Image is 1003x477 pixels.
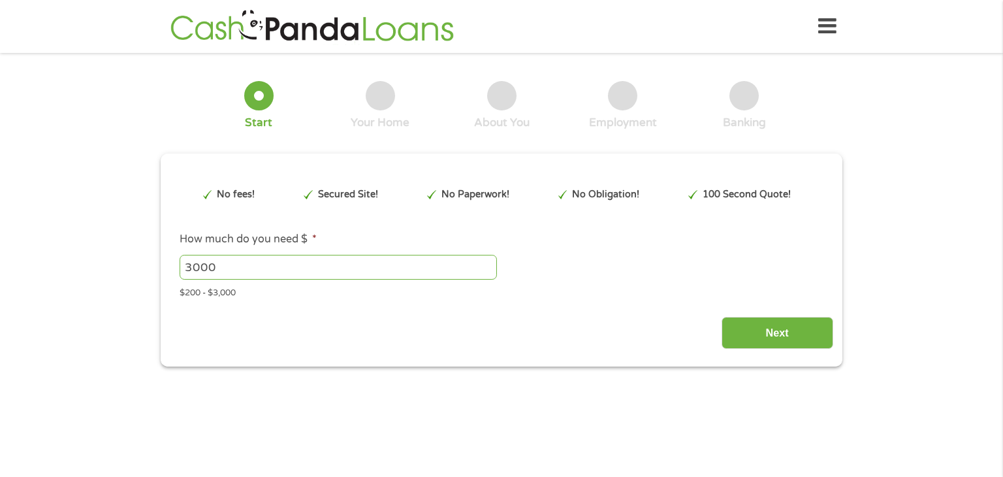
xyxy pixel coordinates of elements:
p: 100 Second Quote! [703,188,791,202]
div: Employment [589,116,657,130]
div: $200 - $3,000 [180,282,823,300]
p: No Obligation! [572,188,639,202]
div: Your Home [351,116,409,130]
input: Next [722,317,833,349]
p: No Paperwork! [441,188,509,202]
p: No fees! [217,188,255,202]
div: Start [245,116,272,130]
img: GetLoanNow Logo [167,8,458,45]
label: How much do you need $ [180,233,317,246]
p: Secured Site! [318,188,378,202]
div: Banking [723,116,766,130]
div: About You [474,116,530,130]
